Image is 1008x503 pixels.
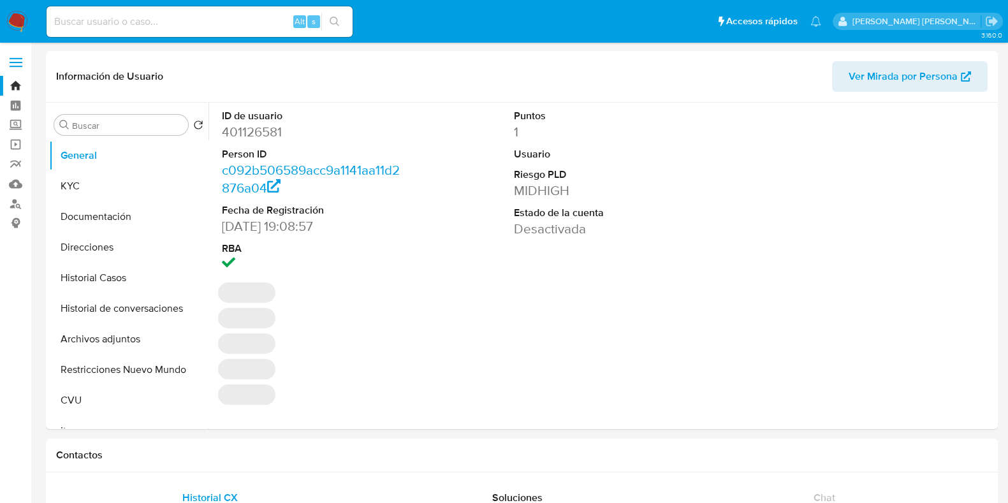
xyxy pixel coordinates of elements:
dd: 1 [514,123,696,141]
button: Historial de conversaciones [49,293,208,324]
button: Historial Casos [49,263,208,293]
a: c092b506589acc9a1141aa11d2876a04 [222,161,400,197]
a: Salir [985,15,998,28]
span: ‌ [286,282,343,303]
dt: Person ID [222,147,404,161]
span: ‌ [488,282,546,303]
dt: Puntos [514,109,696,123]
dd: 401126581 [222,123,404,141]
span: ‌ [218,282,275,303]
span: Alt [295,15,305,27]
button: Documentación [49,201,208,232]
button: Direcciones [49,232,208,263]
dt: Fecha de Registración [222,203,404,217]
button: CVU [49,385,208,416]
button: Buscar [59,120,69,130]
dd: Desactivada [514,220,696,238]
button: search-icon [321,13,347,31]
dt: ID de usuario [222,109,404,123]
dt: RBA [222,242,404,256]
button: Ver Mirada por Persona [832,61,988,92]
input: Buscar usuario o caso... [47,13,353,30]
button: Volver al orden por defecto [193,120,203,134]
button: Archivos adjuntos [49,324,208,354]
span: Accesos rápidos [726,15,798,28]
input: Buscar [72,120,183,131]
button: Restricciones Nuevo Mundo [49,354,208,385]
span: ‌ [421,282,478,303]
button: KYC [49,171,208,201]
button: General [49,140,208,171]
span: s [312,15,316,27]
button: Items [49,416,208,446]
dt: Usuario [514,147,696,161]
h1: Información de Usuario [56,70,163,83]
h1: Contactos [56,449,988,462]
dt: Riesgo PLD [514,168,696,182]
p: mayra.pernia@mercadolibre.com [852,15,981,27]
dd: [DATE] 19:08:57 [222,217,404,235]
span: Ver Mirada por Persona [849,61,958,92]
span: ‌ [353,282,411,303]
dt: Estado de la cuenta [514,206,696,220]
a: Notificaciones [810,16,821,27]
dd: MIDHIGH [514,182,696,200]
